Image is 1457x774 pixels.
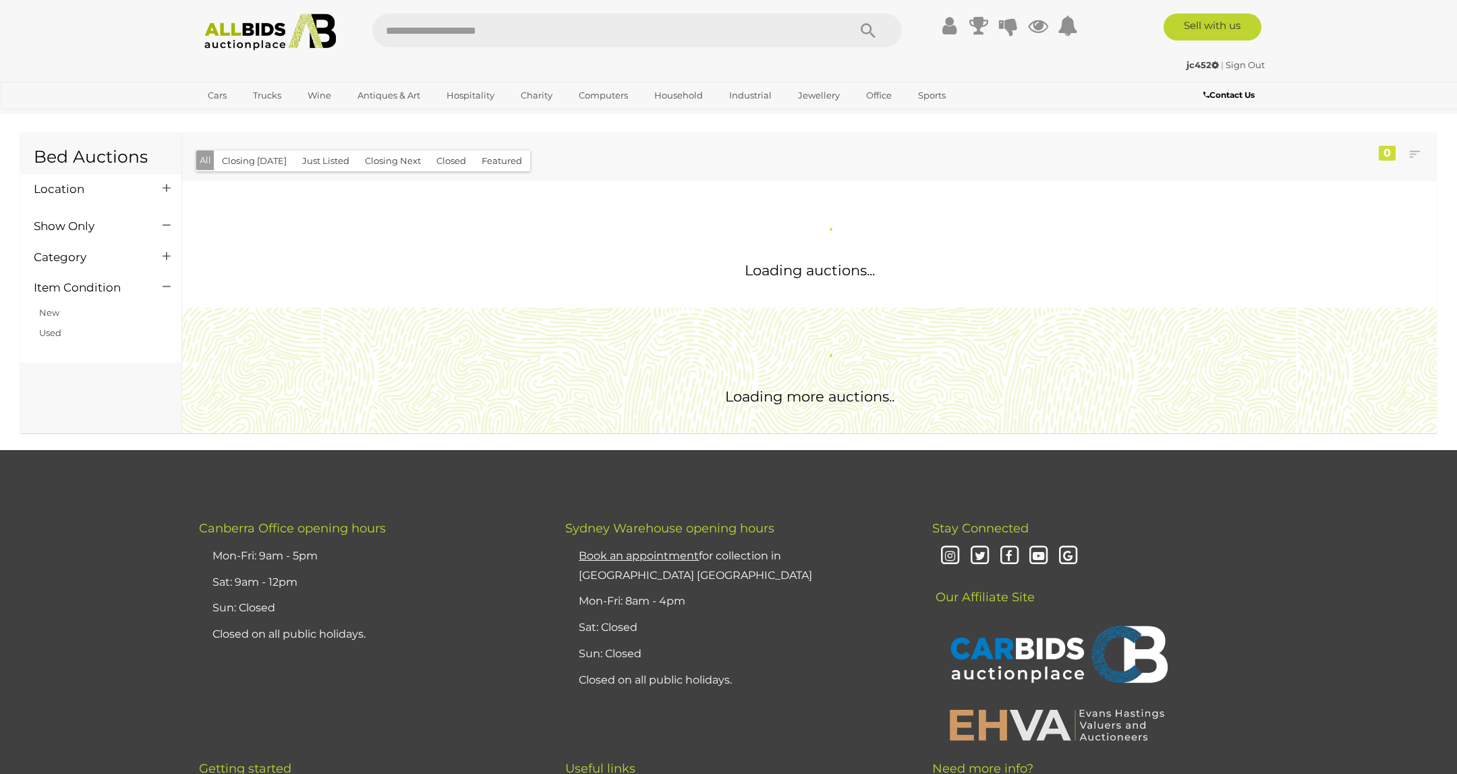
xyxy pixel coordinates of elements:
[1187,59,1221,70] a: jc452
[199,521,386,536] span: Canberra Office opening hours
[34,281,142,294] h4: Item Condition
[1226,59,1265,70] a: Sign Out
[209,595,532,621] li: Sun: Closed
[725,388,894,405] span: Loading more auctions..
[1203,90,1255,100] b: Contact Us
[857,84,901,107] a: Office
[1027,545,1051,568] i: Youtube
[214,150,295,171] button: Closing [DATE]
[565,521,774,536] span: Sydney Warehouse opening hours
[1203,88,1258,103] a: Contact Us
[570,84,637,107] a: Computers
[575,615,898,641] li: Sat: Closed
[34,148,168,167] h1: Bed Auctions
[349,84,429,107] a: Antiques & Art
[1221,59,1224,70] span: |
[932,570,1035,605] span: Our Affiliate Site
[932,521,1029,536] span: Stay Connected
[720,84,780,107] a: Industrial
[942,611,1172,700] img: CARBIDS Auctionplace
[1379,146,1396,161] div: 0
[209,570,532,596] li: Sat: 9am - 12pm
[1187,59,1219,70] strong: jc452
[39,307,59,318] a: New
[34,220,142,233] h4: Show Only
[428,150,474,171] button: Closed
[834,13,902,47] button: Search
[357,150,429,171] button: Closing Next
[438,84,503,107] a: Hospitality
[209,621,532,648] li: Closed on all public holidays.
[942,707,1172,742] img: EHVA | Evans Hastings Valuers and Auctioneers
[244,84,290,107] a: Trucks
[1164,13,1261,40] a: Sell with us
[199,107,312,129] a: [GEOGRAPHIC_DATA]
[34,183,142,196] h4: Location
[575,667,898,694] li: Closed on all public holidays.
[579,549,699,562] u: Book an appointment
[39,327,61,338] a: Used
[34,251,142,264] h4: Category
[998,545,1021,568] i: Facebook
[512,84,561,107] a: Charity
[199,84,235,107] a: Cars
[789,84,849,107] a: Jewellery
[968,545,992,568] i: Twitter
[299,84,340,107] a: Wine
[197,13,343,51] img: Allbids.com.au
[646,84,712,107] a: Household
[939,545,963,568] i: Instagram
[209,543,532,570] li: Mon-Fri: 9am - 5pm
[579,549,812,582] a: Book an appointmentfor collection in [GEOGRAPHIC_DATA] [GEOGRAPHIC_DATA]
[1056,545,1080,568] i: Google
[575,641,898,667] li: Sun: Closed
[294,150,358,171] button: Just Listed
[909,84,954,107] a: Sports
[196,150,215,170] button: All
[474,150,530,171] button: Featured
[745,262,875,279] span: Loading auctions...
[575,588,898,615] li: Mon-Fri: 8am - 4pm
